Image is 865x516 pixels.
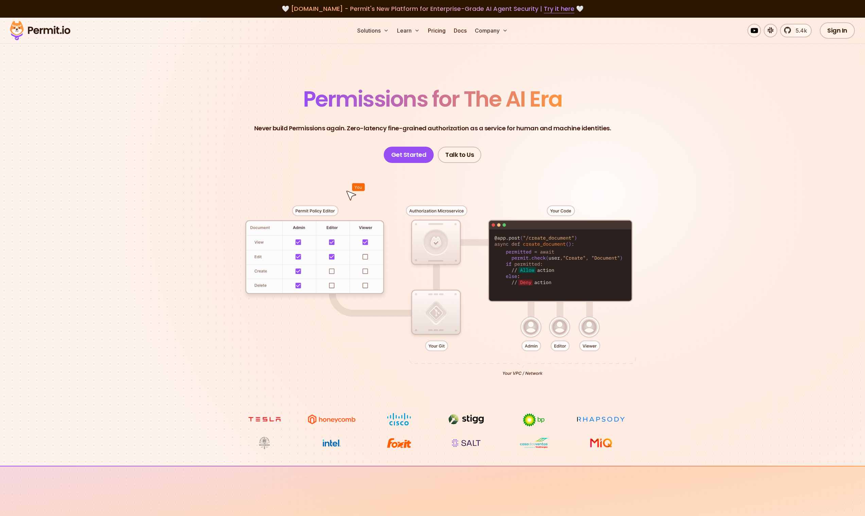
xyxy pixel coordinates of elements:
img: Honeycomb [306,413,357,426]
img: Cisco [374,413,425,426]
button: Company [472,24,511,37]
a: Try it here [544,4,574,13]
img: Intel [306,437,357,449]
a: Get Started [384,147,434,163]
div: 🤍 🤍 [16,4,849,14]
span: 5.4k [792,26,807,35]
button: Learn [394,24,422,37]
img: Maricopa County Recorder\'s Office [239,437,290,449]
img: salt [441,437,492,449]
a: 5.4k [780,24,812,37]
img: MIQ [578,437,624,449]
img: Rhapsody Health [575,413,626,426]
a: Pricing [425,24,448,37]
a: Talk to Us [438,147,481,163]
img: Casa dos Ventos [508,437,559,449]
span: Permissions for The AI Era [303,84,562,114]
img: tesla [239,413,290,426]
img: Stigg [441,413,492,426]
img: Permit logo [7,19,73,42]
a: Docs [451,24,469,37]
button: Solutions [354,24,392,37]
span: [DOMAIN_NAME] - Permit's New Platform for Enterprise-Grade AI Agent Security | [291,4,574,13]
img: Foxit [374,437,425,449]
p: Never build Permissions again. Zero-latency fine-grained authorization as a service for human and... [254,124,611,133]
img: bp [508,413,559,427]
a: Sign In [820,22,855,39]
